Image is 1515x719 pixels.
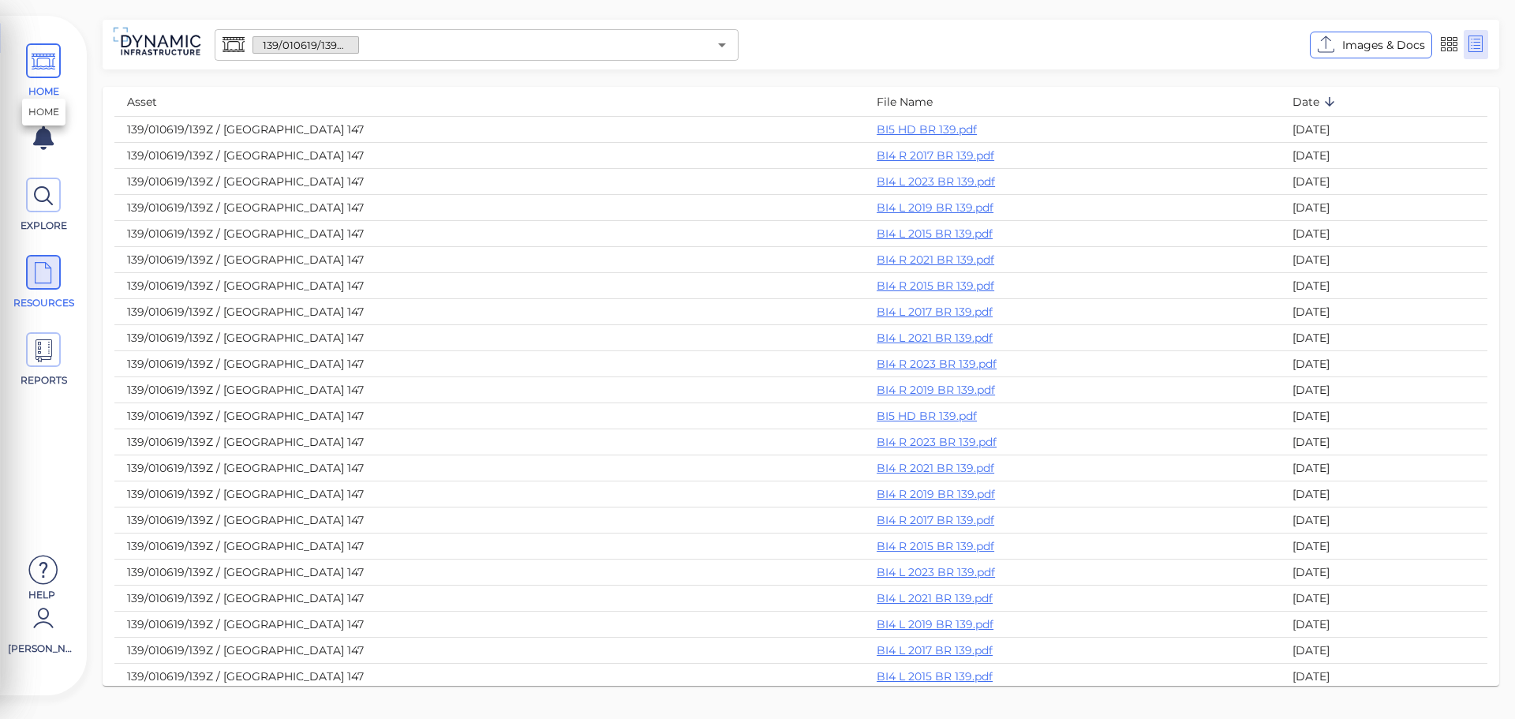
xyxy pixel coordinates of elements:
span: Date [1292,92,1340,111]
iframe: Chat [1448,648,1503,707]
td: 139/010619/139Z / [GEOGRAPHIC_DATA] 147 [114,664,864,690]
td: 139/010619/139Z / [GEOGRAPHIC_DATA] 147 [114,586,864,612]
td: [DATE] [1280,376,1487,403]
td: [DATE] [1280,586,1487,612]
td: [DATE] [1280,403,1487,429]
td: 139/010619/139Z / [GEOGRAPHIC_DATA] 147 [114,638,864,664]
td: 139/010619/139Z / [GEOGRAPHIC_DATA] 147 [114,403,864,429]
td: [DATE] [1280,612,1487,638]
a: BI4 L 2023 BR 139.pdf [877,174,995,189]
td: 139/010619/139Z / [GEOGRAPHIC_DATA] 147 [114,168,864,194]
a: BI4 L 2015 BR 139.pdf [877,227,993,241]
a: BI4 L 2015 BR 139.pdf [877,669,993,683]
a: BI4 R 2015 BR 139.pdf [877,539,994,553]
td: [DATE] [1280,507,1487,534]
span: HOME [10,84,77,99]
a: BI4 L 2021 BR 139.pdf [877,331,993,345]
a: BI4 R 2015 BR 139.pdf [877,279,994,293]
td: [DATE] [1280,664,1487,690]
td: [DATE] [1280,350,1487,376]
span: Asset [127,92,178,111]
td: 139/010619/139Z / [GEOGRAPHIC_DATA] 147 [114,481,864,507]
td: 139/010619/139Z / [GEOGRAPHIC_DATA] 147 [114,350,864,376]
a: BI4 R 2017 BR 139.pdf [877,513,994,527]
a: BI4 L 2017 BR 139.pdf [877,305,993,319]
table: resources table [114,87,1487,691]
td: [DATE] [1280,324,1487,350]
a: BI4 R 2019 BR 139.pdf [877,487,995,501]
td: 139/010619/139Z / [GEOGRAPHIC_DATA] 147 [114,455,864,481]
a: BI4 L 2019 BR 139.pdf [877,200,993,215]
td: [DATE] [1280,220,1487,246]
td: [DATE] [1280,168,1487,194]
td: 139/010619/139Z / [GEOGRAPHIC_DATA] 147 [114,507,864,534]
span: RESOURCES [10,296,77,310]
a: BI4 R 2017 BR 139.pdf [877,148,994,163]
a: BI4 R 2019 BR 139.pdf [877,383,995,397]
td: 139/010619/139Z / [GEOGRAPHIC_DATA] 147 [114,612,864,638]
span: [PERSON_NAME] [8,642,75,656]
td: [DATE] [1280,455,1487,481]
td: 139/010619/139Z / [GEOGRAPHIC_DATA] 147 [114,220,864,246]
span: Images & Docs [1342,36,1425,54]
td: [DATE] [1280,560,1487,586]
td: 139/010619/139Z / [GEOGRAPHIC_DATA] 147 [114,429,864,455]
td: 139/010619/139Z / [GEOGRAPHIC_DATA] 147 [114,560,864,586]
td: 139/010619/139Z / [GEOGRAPHIC_DATA] 147 [114,142,864,168]
td: 139/010619/139Z / [GEOGRAPHIC_DATA] 147 [114,534,864,560]
button: Open [711,34,733,56]
a: BI4 L 2023 BR 139.pdf [877,565,995,579]
td: 139/010619/139Z / [GEOGRAPHIC_DATA] 147 [114,298,864,324]
td: [DATE] [1280,429,1487,455]
td: [DATE] [1280,246,1487,272]
span: File Name [877,92,953,111]
td: 139/010619/139Z / [GEOGRAPHIC_DATA] 147 [114,116,864,142]
span: EXPLORE [10,219,77,233]
a: BI4 R 2023 BR 139.pdf [877,357,997,371]
td: 139/010619/139Z / [GEOGRAPHIC_DATA] 147 [114,324,864,350]
td: 139/010619/139Z / [GEOGRAPHIC_DATA] 147 [114,272,864,298]
td: 139/010619/139Z / [GEOGRAPHIC_DATA] 147 [114,376,864,403]
span: REPORTS [10,373,77,388]
a: BI4 R 2023 BR 139.pdf [877,435,997,449]
td: [DATE] [1280,534,1487,560]
a: BI4 R 2021 BR 139.pdf [877,253,994,267]
a: BI5 HD BR 139.pdf [877,409,977,423]
td: [DATE] [1280,481,1487,507]
span: Help [8,588,75,601]
td: 139/010619/139Z / [GEOGRAPHIC_DATA] 147 [114,246,864,272]
a: BI4 R 2021 BR 139.pdf [877,461,994,475]
a: BI4 L 2021 BR 139.pdf [877,591,993,605]
td: [DATE] [1280,638,1487,664]
span: 139/010619/139Z / [GEOGRAPHIC_DATA] 147 [253,38,358,53]
td: [DATE] [1280,142,1487,168]
a: BI5 HD BR 139.pdf [877,122,977,137]
td: [DATE] [1280,116,1487,142]
td: [DATE] [1280,272,1487,298]
td: [DATE] [1280,298,1487,324]
a: BI4 L 2017 BR 139.pdf [877,643,993,657]
td: 139/010619/139Z / [GEOGRAPHIC_DATA] 147 [114,194,864,220]
td: [DATE] [1280,194,1487,220]
a: BI4 L 2019 BR 139.pdf [877,617,993,631]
